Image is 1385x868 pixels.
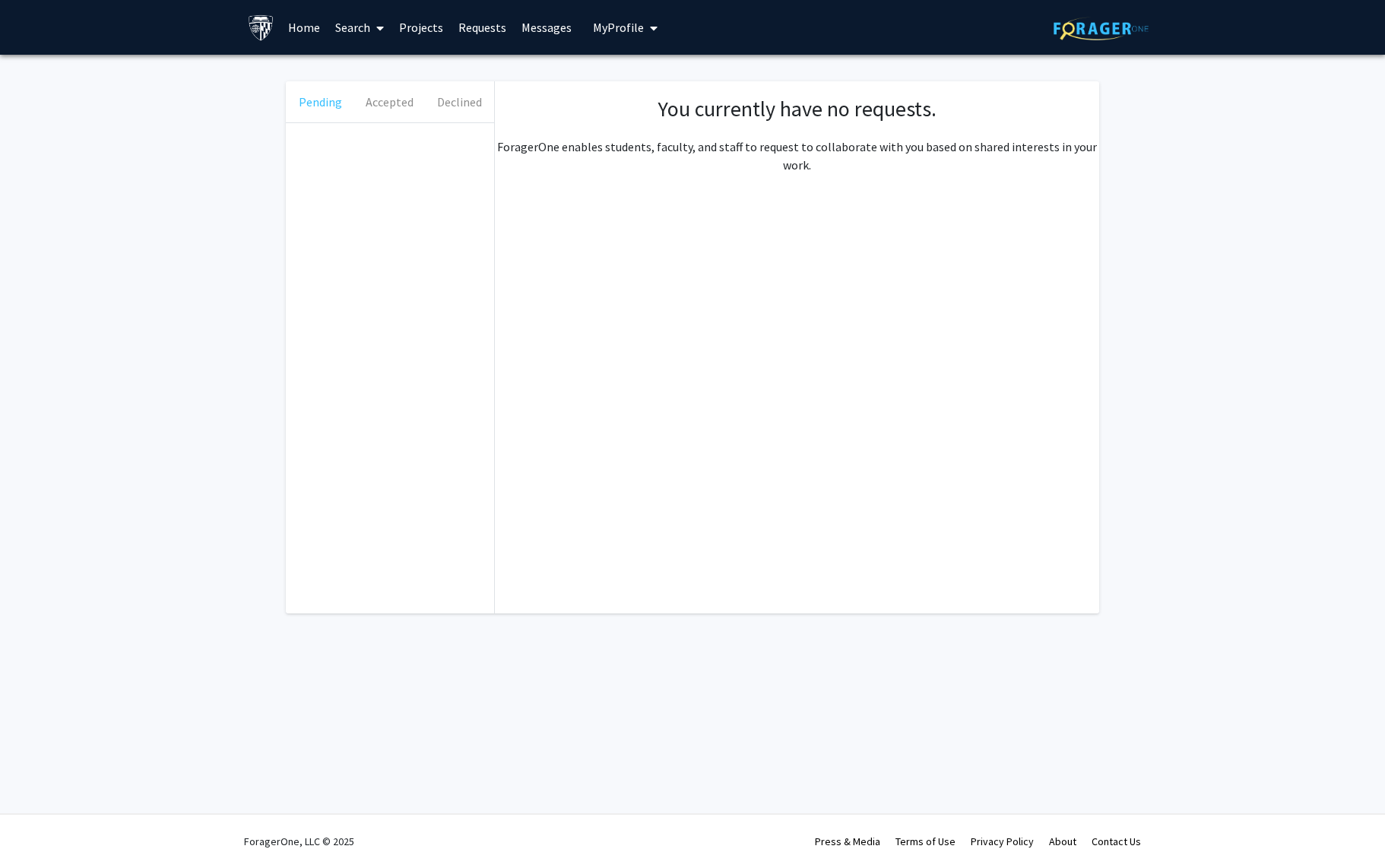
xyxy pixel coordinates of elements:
img: Johns Hopkins University Logo [248,14,274,41]
a: Press & Media [815,835,880,848]
a: Messages [514,1,579,54]
div: ForagerOne, LLC © 2025 [244,815,354,868]
a: Contact Us [1092,835,1141,848]
button: Pending [286,81,355,122]
button: Accepted [355,81,424,122]
a: Search [328,1,391,54]
a: Projects [391,1,451,54]
a: About [1049,835,1076,848]
p: ForagerOne enables students, faculty, and staff to request to collaborate with you based on share... [495,138,1099,174]
a: Terms of Use [895,835,956,848]
button: Declined [425,81,494,122]
a: Home [280,1,328,54]
img: ForagerOne Logo [1054,17,1149,40]
h1: You currently have no requests. [510,97,1084,122]
a: Privacy Policy [971,835,1034,848]
a: Requests [451,1,514,54]
iframe: Chat [11,800,65,857]
span: My Profile [593,20,644,35]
